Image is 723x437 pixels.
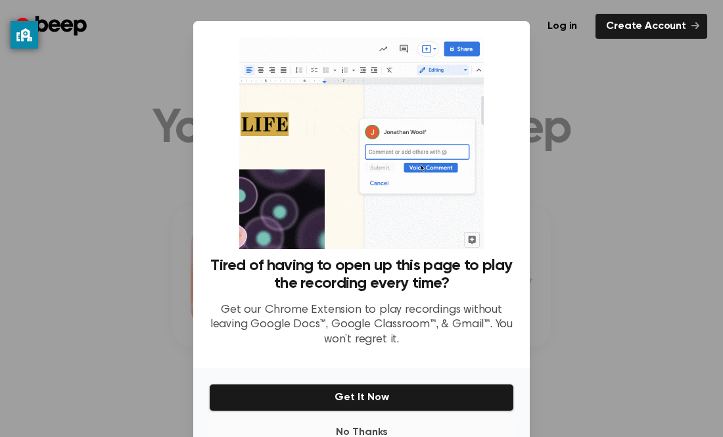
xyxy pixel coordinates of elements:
[16,14,90,39] a: Beep
[209,384,514,411] button: Get It Now
[595,14,707,39] a: Create Account
[239,37,483,249] img: Beep extension in action
[209,303,514,348] p: Get our Chrome Extension to play recordings without leaving Google Docs™, Google Classroom™, & Gm...
[11,21,38,49] button: privacy banner
[209,257,514,292] h3: Tired of having to open up this page to play the recording every time?
[537,14,588,39] a: Log in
